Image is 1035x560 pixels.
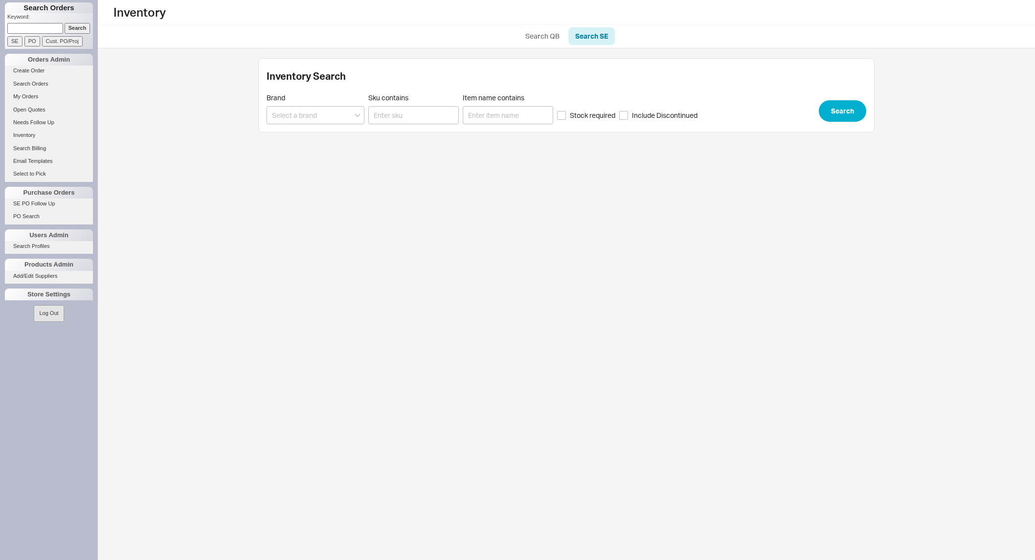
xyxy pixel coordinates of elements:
a: Search Profiles [5,241,93,251]
span: Brand [267,93,285,102]
p: Keyword: [7,13,93,23]
div: Purchase Orders [5,187,93,199]
h1: Search Orders [5,2,93,13]
a: Create Order [5,66,93,76]
button: Search [819,100,866,122]
span: Search [831,105,854,117]
span: Sku contains [368,93,459,102]
div: Store Settings [5,289,93,300]
button: Log Out [34,305,64,321]
a: My Orders [5,91,93,102]
input: Search [65,23,90,33]
input: Include Discontinued [619,111,628,120]
a: Needs Follow Up [5,117,93,128]
svg: open menu [355,113,360,117]
input: PO [24,36,40,46]
input: Sku contains [368,106,459,124]
span: Item name contains [463,93,553,102]
input: Item name contains [463,106,553,124]
a: Search SE [568,27,615,45]
h1: Inventory [113,5,166,19]
div: Orders Admin [5,54,93,66]
input: Stock required [557,111,566,120]
input: Select a brand [267,106,364,124]
input: Cust. PO/Proj [42,36,83,46]
a: SE PO Follow Up [5,199,93,209]
a: PO Search [5,211,93,222]
span: Needs Follow Up [13,119,54,125]
div: Products Admin [5,259,93,270]
a: Email Templates [5,156,93,166]
a: Search Orders [5,79,93,89]
a: Search Billing [5,143,93,154]
div: Users Admin [5,229,93,241]
span: Include Discontinued [632,111,697,120]
input: SE [7,36,22,46]
h2: Inventory Search [267,71,346,81]
span: Stock required [570,111,615,120]
a: Inventory [5,130,93,140]
a: Search QB [518,27,566,45]
a: Add/Edit Suppliers [5,271,93,281]
a: Open Quotes [5,105,93,115]
a: Select to Pick [5,169,93,179]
